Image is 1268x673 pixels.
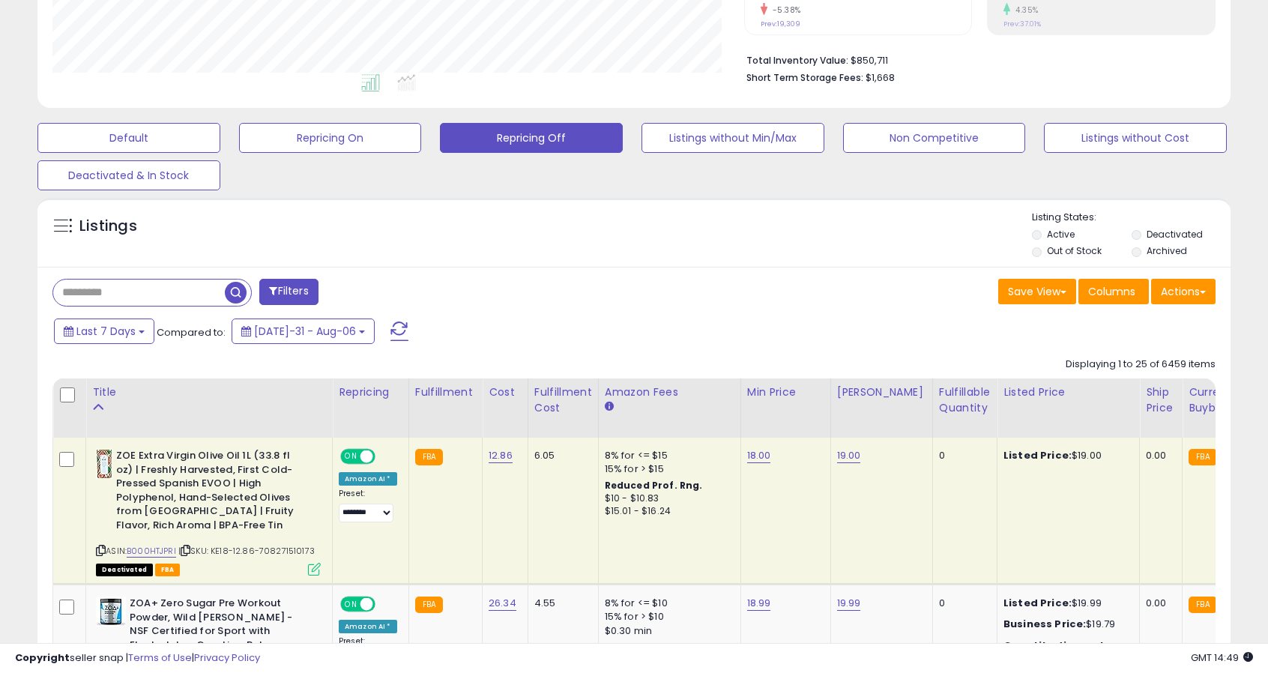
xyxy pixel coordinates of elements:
[641,123,824,153] button: Listings without Min/Max
[1003,596,1072,610] b: Listed Price:
[1003,384,1133,400] div: Listed Price
[339,384,402,400] div: Repricing
[1066,357,1216,372] div: Displaying 1 to 25 of 6459 items
[767,4,801,16] small: -5.38%
[254,324,356,339] span: [DATE]-31 - Aug-06
[605,624,729,638] div: $0.30 min
[1146,384,1176,416] div: Ship Price
[605,610,729,624] div: 15% for > $10
[1078,279,1149,304] button: Columns
[1189,384,1266,416] div: Current Buybox Price
[747,596,771,611] a: 18.99
[747,384,824,400] div: Min Price
[96,597,126,627] img: 51AWPMejeaL._SL40_.jpg
[843,123,1026,153] button: Non Competitive
[605,597,729,610] div: 8% for <= $10
[96,449,112,479] img: 51t2tGo5PdL._SL40_.jpg
[415,449,443,465] small: FBA
[1147,228,1203,241] label: Deactivated
[415,384,476,400] div: Fulfillment
[489,448,513,463] a: 12.86
[605,384,734,400] div: Amazon Fees
[1003,618,1128,631] div: $19.79
[92,384,326,400] div: Title
[157,325,226,339] span: Compared to:
[489,384,522,400] div: Cost
[489,596,516,611] a: 26.34
[998,279,1076,304] button: Save View
[339,620,397,633] div: Amazon AI *
[54,319,154,344] button: Last 7 Days
[259,279,318,305] button: Filters
[232,319,375,344] button: [DATE]-31 - Aug-06
[1147,244,1187,257] label: Archived
[1146,597,1171,610] div: 0.00
[1010,4,1039,16] small: 4.35%
[116,449,298,536] b: ZOE Extra Virgin Olive Oil 1L (33.8 fl oz) | Freshly Harvested, First Cold-Pressed Spanish EVOO |...
[1088,284,1135,299] span: Columns
[746,50,1204,68] li: $850,711
[37,160,220,190] button: Deactivated & In Stock
[534,597,587,610] div: 4.55
[373,598,397,611] span: OFF
[1003,597,1128,610] div: $19.99
[605,492,729,505] div: $10 - $10.83
[939,597,985,610] div: 0
[127,545,176,558] a: B000HTJPRI
[605,449,729,462] div: 8% for <= $15
[534,384,592,416] div: Fulfillment Cost
[1044,123,1227,153] button: Listings without Cost
[1047,244,1102,257] label: Out of Stock
[1146,449,1171,462] div: 0.00
[1189,449,1216,465] small: FBA
[939,449,985,462] div: 0
[1003,448,1072,462] b: Listed Price:
[1191,651,1253,665] span: 2025-08-14 14:49 GMT
[837,596,861,611] a: 19.99
[128,651,192,665] a: Terms of Use
[837,384,926,400] div: [PERSON_NAME]
[178,545,315,557] span: | SKU: KE18-12.86-708271510173
[605,479,703,492] b: Reduced Prof. Rng.
[1032,211,1230,225] p: Listing States:
[605,400,614,414] small: Amazon Fees.
[746,54,848,67] b: Total Inventory Value:
[79,216,137,237] h5: Listings
[15,651,260,666] div: seller snap | |
[747,448,771,463] a: 18.00
[339,489,397,522] div: Preset:
[605,462,729,476] div: 15% for > $15
[1003,617,1086,631] b: Business Price:
[837,448,861,463] a: 19.00
[342,598,360,611] span: ON
[415,597,443,613] small: FBA
[96,449,321,574] div: ASIN:
[96,564,153,576] span: All listings that are unavailable for purchase on Amazon for any reason other than out-of-stock
[605,505,729,518] div: $15.01 - $16.24
[342,450,360,463] span: ON
[76,324,136,339] span: Last 7 Days
[939,384,991,416] div: Fulfillable Quantity
[440,123,623,153] button: Repricing Off
[15,651,70,665] strong: Copyright
[239,123,422,153] button: Repricing On
[1189,597,1216,613] small: FBA
[1003,449,1128,462] div: $19.00
[37,123,220,153] button: Default
[1151,279,1216,304] button: Actions
[1047,228,1075,241] label: Active
[746,71,863,84] b: Short Term Storage Fees:
[761,19,800,28] small: Prev: 19,309
[1003,19,1041,28] small: Prev: 37.01%
[534,449,587,462] div: 6.05
[339,472,397,486] div: Amazon AI *
[194,651,260,665] a: Privacy Policy
[373,450,397,463] span: OFF
[155,564,181,576] span: FBA
[866,70,895,85] span: $1,668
